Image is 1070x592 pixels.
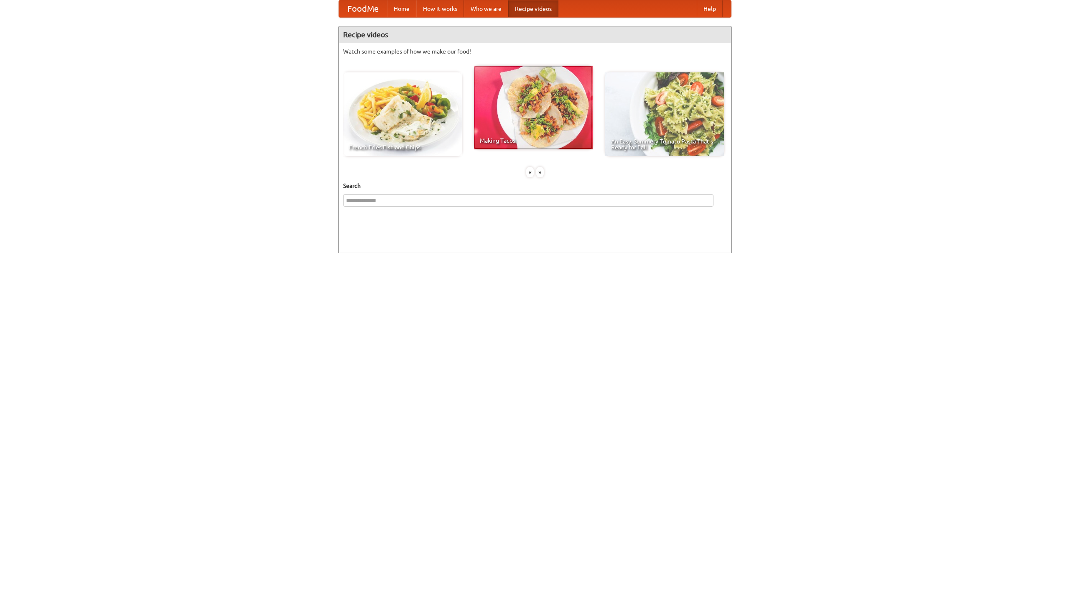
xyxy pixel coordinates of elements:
[611,138,718,150] span: An Easy, Summery Tomato Pasta That's Ready for Fall
[474,66,593,149] a: Making Tacos
[343,47,727,56] p: Watch some examples of how we make our food!
[526,167,534,177] div: «
[464,0,508,17] a: Who we are
[508,0,558,17] a: Recipe videos
[387,0,416,17] a: Home
[343,182,727,190] h5: Search
[416,0,464,17] a: How it works
[339,0,387,17] a: FoodMe
[339,26,731,43] h4: Recipe videos
[480,138,587,144] span: Making Tacos
[343,72,462,156] a: French Fries Fish and Chips
[605,72,724,156] a: An Easy, Summery Tomato Pasta That's Ready for Fall
[536,167,544,177] div: »
[697,0,723,17] a: Help
[349,144,456,150] span: French Fries Fish and Chips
